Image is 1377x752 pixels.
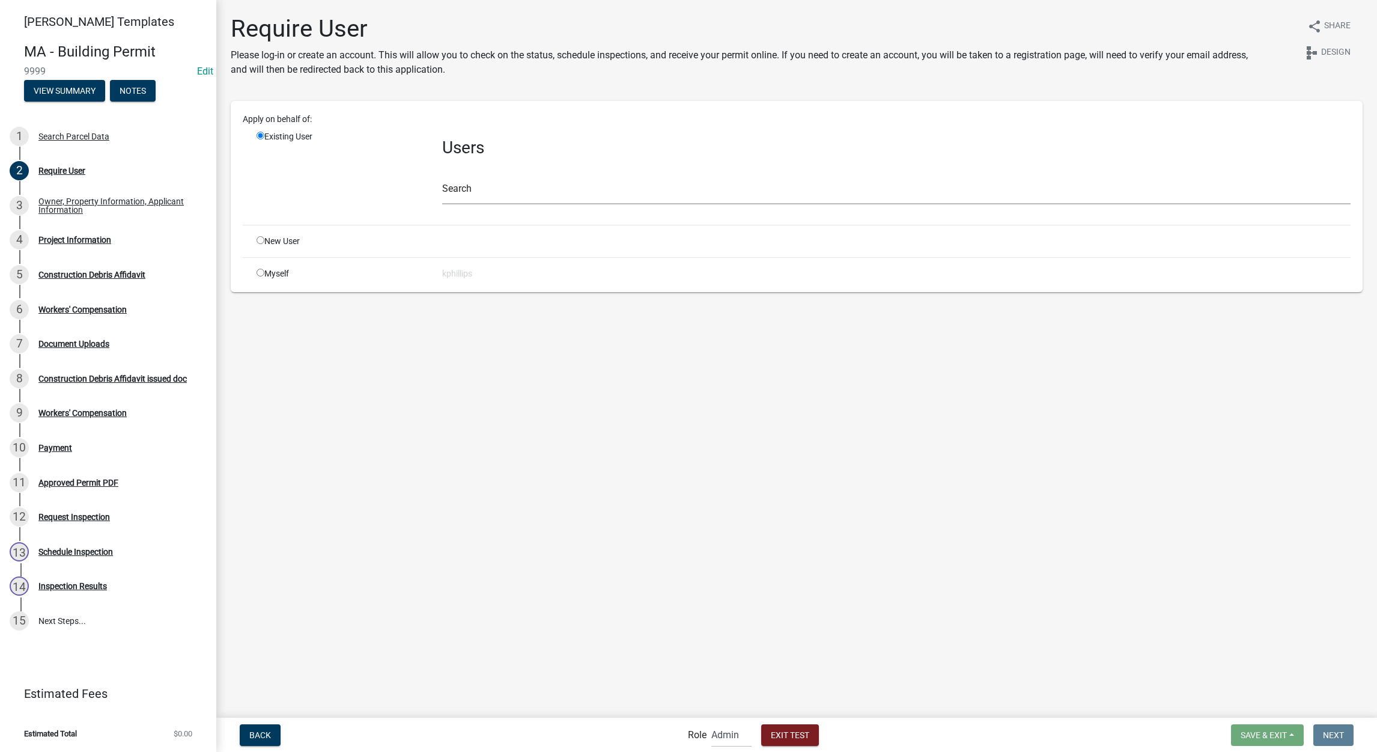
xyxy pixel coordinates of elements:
[38,444,72,452] div: Payment
[688,730,707,740] label: Role
[248,130,433,215] div: Existing User
[38,478,118,487] div: Approved Permit PDF
[174,730,192,738] span: $0.00
[10,473,29,492] div: 11
[1324,19,1351,34] span: Share
[38,374,187,383] div: Construction Debris Affidavit issued doc
[38,409,127,417] div: Workers' Compensation
[38,271,145,279] div: Construction Debris Affidavit
[38,548,113,556] div: Schedule Inspection
[24,43,207,61] h4: MA - Building Permit
[110,80,156,102] button: Notes
[761,724,819,746] button: Exit Test
[10,403,29,423] div: 9
[38,167,85,175] div: Require User
[38,197,197,214] div: Owner, Property Information, Applicant Information
[442,138,1351,158] h3: Users
[10,265,29,284] div: 5
[10,438,29,457] div: 10
[231,48,1251,77] p: Please log-in or create an account. This will allow you to check on the status, schedule inspecti...
[38,132,109,141] div: Search Parcel Data
[1313,724,1354,746] button: Next
[234,113,1360,126] div: Apply on behalf of:
[38,236,111,244] div: Project Information
[197,66,213,77] wm-modal-confirm: Edit Application Number
[24,14,174,29] span: [PERSON_NAME] Templates
[248,235,433,248] div: New User
[1323,730,1344,739] span: Next
[197,66,213,77] a: Edit
[10,542,29,561] div: 13
[38,305,127,314] div: Workers' Compensation
[110,87,156,96] wm-modal-confirm: Notes
[38,513,110,521] div: Request Inspection
[248,267,433,280] div: Myself
[10,127,29,146] div: 1
[240,724,281,746] button: Back
[38,340,109,348] div: Document Uploads
[1298,14,1360,38] button: shareShare
[1304,46,1319,60] i: schema
[10,507,29,527] div: 12
[1241,730,1287,739] span: Save & Exit
[10,300,29,319] div: 6
[24,66,192,77] span: 9999
[231,14,1251,43] h1: Require User
[10,682,197,706] a: Estimated Fees
[38,582,107,590] div: Inspection Results
[249,730,271,739] span: Back
[10,611,29,631] div: 15
[1321,46,1351,60] span: Design
[24,80,105,102] button: View Summary
[10,576,29,596] div: 14
[771,730,809,739] span: Exit Test
[10,230,29,249] div: 4
[24,87,105,96] wm-modal-confirm: Summary
[10,196,29,215] div: 3
[1307,19,1322,34] i: share
[1231,724,1304,746] button: Save & Exit
[10,334,29,353] div: 7
[10,369,29,388] div: 8
[1295,41,1360,64] button: schemaDesign
[24,730,77,738] span: Estimated Total
[10,161,29,180] div: 2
